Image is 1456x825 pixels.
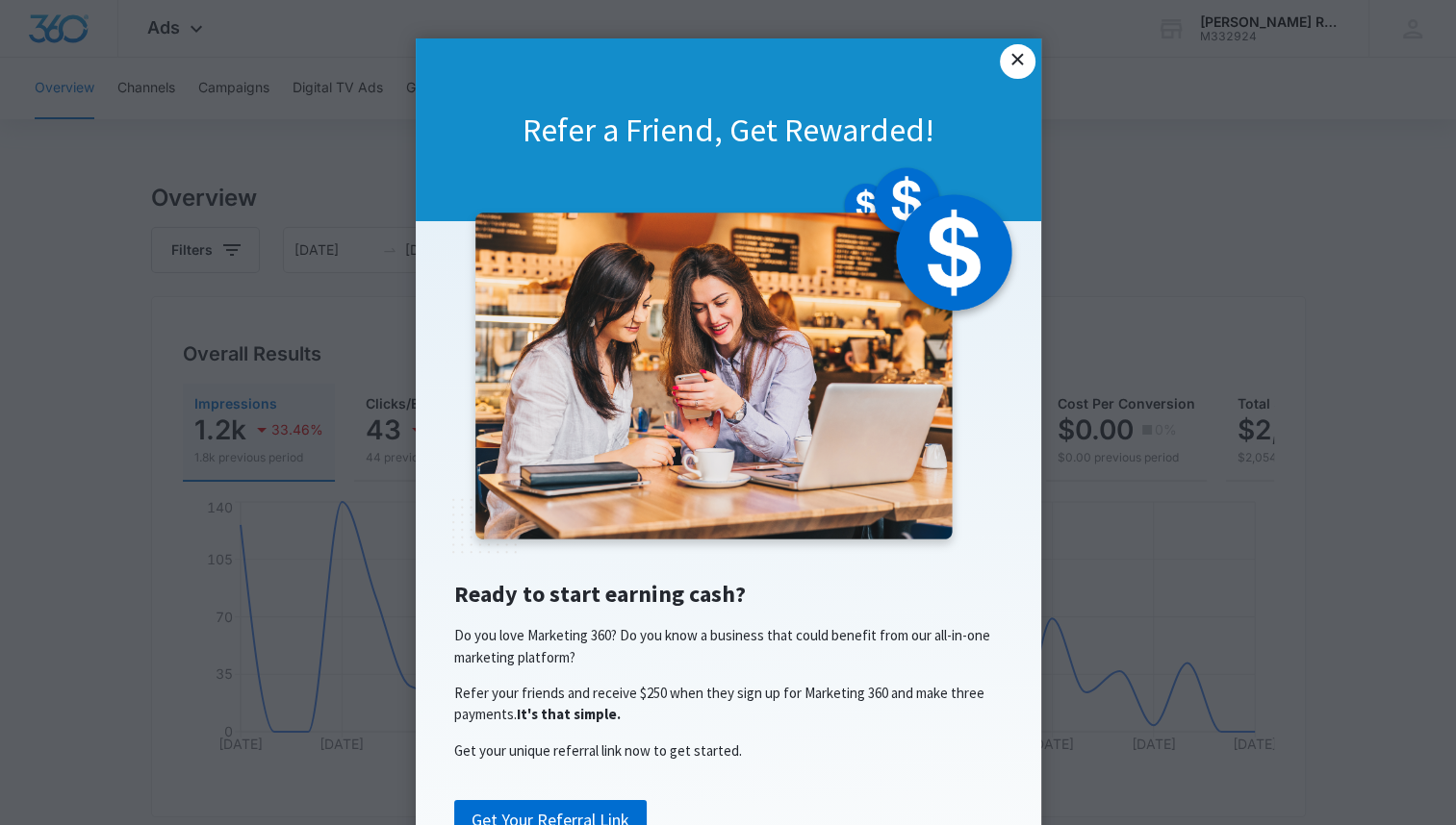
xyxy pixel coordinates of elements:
[1000,44,1035,79] a: Close modal
[454,579,746,609] span: Ready to start earning cash?
[416,109,1041,151] h1: Refer a Friend, Get Rewarded!
[454,684,984,723] span: Refer your friends and receive $250 when they sign up for Marketing 360 and make three payments.
[454,741,742,760] span: Get your unique referral link now to get started.
[517,705,621,723] span: It's that simple.
[454,626,990,665] span: Do you love Marketing 360? Do you know a business that could benefit from our all-in-one marketin...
